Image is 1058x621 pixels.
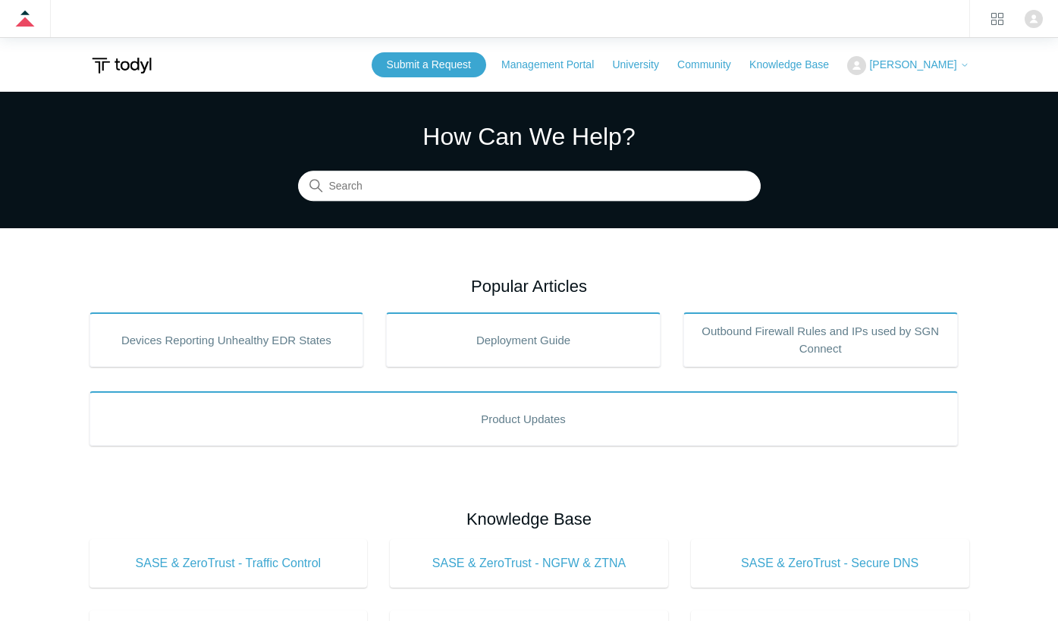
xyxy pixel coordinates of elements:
[1025,10,1043,28] img: user avatar
[298,118,761,155] h1: How Can We Help?
[298,171,761,202] input: Search
[89,274,969,299] h2: Popular Articles
[89,507,969,532] h2: Knowledge Base
[386,312,661,367] a: Deployment Guide
[501,57,609,73] a: Management Portal
[1025,10,1043,28] zd-hc-trigger: Click your profile icon to open the profile menu
[847,56,969,75] button: [PERSON_NAME]
[390,539,668,588] a: SASE & ZeroTrust - NGFW & ZTNA
[89,539,368,588] a: SASE & ZeroTrust - Traffic Control
[89,391,958,446] a: Product Updates
[749,57,844,73] a: Knowledge Base
[112,554,345,572] span: SASE & ZeroTrust - Traffic Control
[413,554,645,572] span: SASE & ZeroTrust - NGFW & ZTNA
[612,57,673,73] a: University
[372,52,486,77] a: Submit a Request
[683,312,958,367] a: Outbound Firewall Rules and IPs used by SGN Connect
[677,57,746,73] a: Community
[89,52,154,80] img: Todyl Support Center Help Center home page
[869,58,956,71] span: [PERSON_NAME]
[691,539,969,588] a: SASE & ZeroTrust - Secure DNS
[89,312,364,367] a: Devices Reporting Unhealthy EDR States
[714,554,947,572] span: SASE & ZeroTrust - Secure DNS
